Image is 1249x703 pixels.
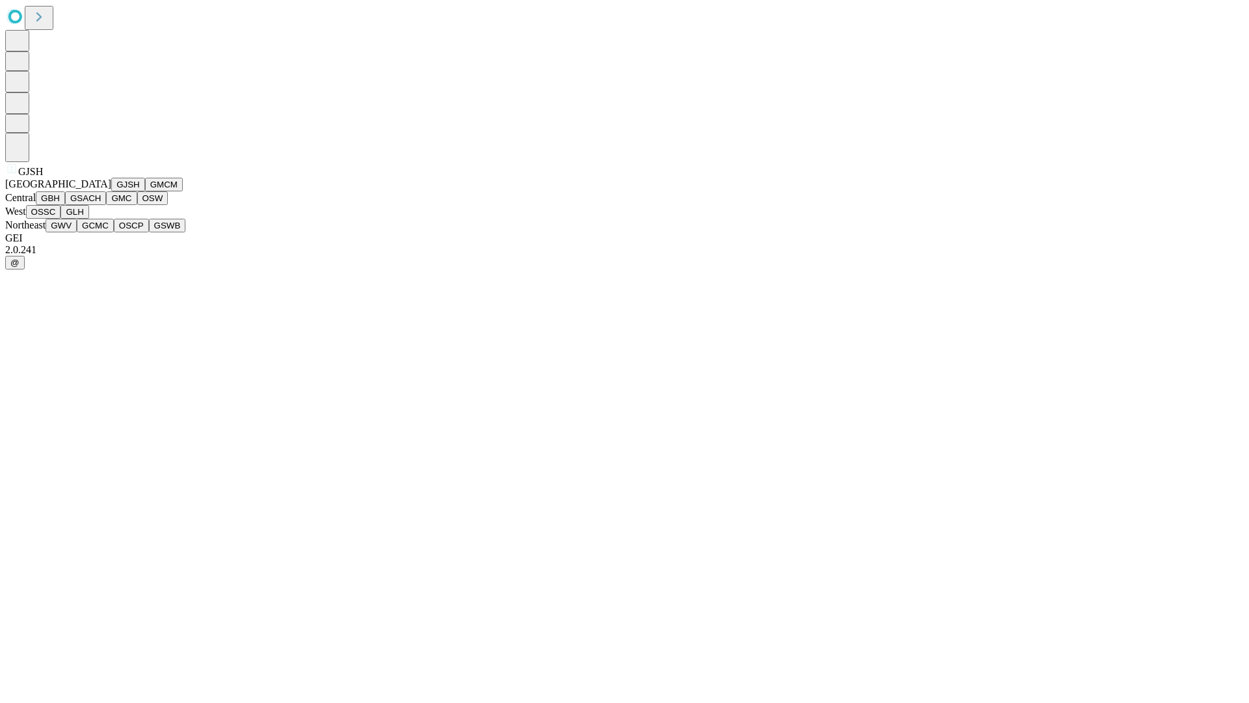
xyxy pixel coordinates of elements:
button: GWV [46,219,77,232]
span: @ [10,258,20,268]
button: GMC [106,191,137,205]
button: GMCM [145,178,183,191]
div: 2.0.241 [5,244,1244,256]
button: GCMC [77,219,114,232]
button: OSCP [114,219,149,232]
span: [GEOGRAPHIC_DATA] [5,178,111,189]
button: GLH [60,205,88,219]
button: OSSC [26,205,61,219]
button: GSWB [149,219,186,232]
span: GJSH [18,166,43,177]
div: GEI [5,232,1244,244]
button: GBH [36,191,65,205]
button: GJSH [111,178,145,191]
button: GSACH [65,191,106,205]
span: Northeast [5,219,46,230]
span: West [5,206,26,217]
button: @ [5,256,25,269]
span: Central [5,192,36,203]
button: OSW [137,191,168,205]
